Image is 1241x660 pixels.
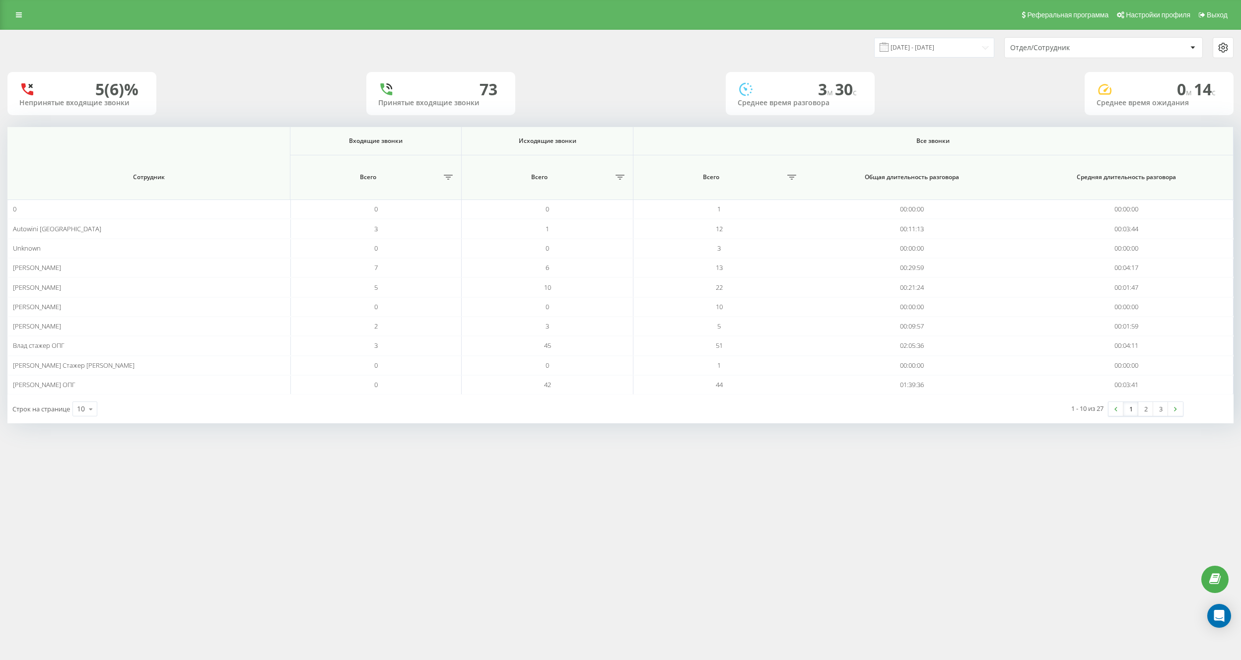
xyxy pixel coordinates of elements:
[13,283,61,292] span: [PERSON_NAME]
[467,173,612,181] span: Всего
[1019,258,1234,277] td: 00:04:17
[716,263,723,272] span: 13
[1212,87,1216,98] span: c
[378,99,503,107] div: Принятые входящие звонки
[668,137,1198,145] span: Все звонки
[546,263,549,272] span: 6
[717,204,721,213] span: 1
[374,263,378,272] span: 7
[805,219,1019,238] td: 00:11:13
[716,302,723,311] span: 10
[717,322,721,330] span: 5
[546,322,549,330] span: 3
[805,239,1019,258] td: 00:00:00
[546,302,549,311] span: 0
[805,375,1019,395] td: 01:39:36
[1027,11,1108,19] span: Реферальная программа
[19,99,144,107] div: Непринятые входящие звонки
[303,137,448,145] span: Входящие звонки
[546,224,549,233] span: 1
[374,380,378,389] span: 0
[716,380,723,389] span: 44
[13,361,135,370] span: [PERSON_NAME] Стажер [PERSON_NAME]
[1019,239,1234,258] td: 00:00:00
[1019,277,1234,297] td: 00:01:47
[805,199,1019,219] td: 00:00:00
[1097,99,1222,107] div: Среднее время ожидания
[1019,336,1234,355] td: 00:04:11
[374,361,378,370] span: 0
[827,87,835,98] span: м
[26,173,271,181] span: Сотрудник
[716,283,723,292] span: 22
[1207,11,1228,19] span: Выход
[480,80,497,99] div: 73
[374,341,378,350] span: 3
[1123,402,1138,416] a: 1
[805,297,1019,317] td: 00:00:00
[544,380,551,389] span: 42
[12,404,70,413] span: Строк на странице
[13,302,61,311] span: [PERSON_NAME]
[1019,356,1234,375] td: 00:00:00
[1177,78,1194,100] span: 0
[546,204,549,213] span: 0
[1138,402,1153,416] a: 2
[13,244,41,253] span: Unknown
[1194,78,1216,100] span: 14
[1071,403,1103,413] div: 1 - 10 из 27
[95,80,138,99] div: 5 (6)%
[818,78,835,100] span: 3
[13,341,65,350] span: Влад стажер ОПГ
[805,277,1019,297] td: 00:21:24
[1019,317,1234,336] td: 00:01:59
[475,137,620,145] span: Исходящие звонки
[13,380,75,389] span: [PERSON_NAME] ОПГ
[13,204,16,213] span: 0
[544,341,551,350] span: 45
[1010,44,1129,52] div: Отдел/Сотрудник
[717,361,721,370] span: 1
[805,336,1019,355] td: 02:05:36
[1186,87,1194,98] span: м
[1126,11,1190,19] span: Настройки профиля
[738,99,863,107] div: Среднее время разговора
[716,341,723,350] span: 51
[835,78,857,100] span: 30
[546,244,549,253] span: 0
[820,173,1004,181] span: Общая длительность разговора
[77,404,85,414] div: 10
[1019,219,1234,238] td: 00:03:44
[1019,199,1234,219] td: 00:00:00
[1019,375,1234,395] td: 00:03:41
[1019,297,1234,317] td: 00:00:00
[1034,173,1218,181] span: Средняя длительность разговора
[13,322,61,330] span: [PERSON_NAME]
[638,173,784,181] span: Всего
[1207,604,1231,628] div: Open Intercom Messenger
[717,244,721,253] span: 3
[805,258,1019,277] td: 00:29:59
[13,263,61,272] span: [PERSON_NAME]
[374,204,378,213] span: 0
[374,322,378,330] span: 2
[374,224,378,233] span: 3
[546,361,549,370] span: 0
[544,283,551,292] span: 10
[374,302,378,311] span: 0
[374,244,378,253] span: 0
[716,224,723,233] span: 12
[374,283,378,292] span: 5
[805,317,1019,336] td: 00:09:57
[295,173,440,181] span: Всего
[1153,402,1168,416] a: 3
[805,356,1019,375] td: 00:00:00
[13,224,101,233] span: Autowini [GEOGRAPHIC_DATA]
[853,87,857,98] span: c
